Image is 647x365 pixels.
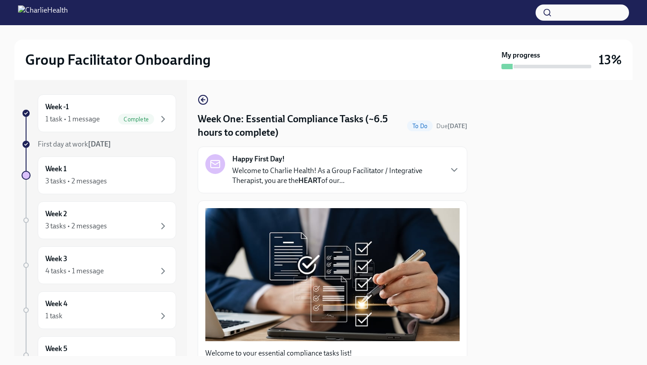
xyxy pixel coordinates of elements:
[22,246,176,284] a: Week 34 tasks • 1 message
[22,156,176,194] a: Week 13 tasks • 2 messages
[501,50,540,60] strong: My progress
[45,311,62,321] div: 1 task
[45,176,107,186] div: 3 tasks • 2 messages
[205,348,460,358] p: Welcome to your essential compliance tasks list!
[45,114,100,124] div: 1 task • 1 message
[298,176,321,185] strong: HEART
[232,166,442,186] p: Welcome to Charlie Health! As a Group Facilitator / Integrative Therapist, you are the of our...
[18,5,68,20] img: CharlieHealth
[45,266,104,276] div: 4 tasks • 1 message
[407,123,433,129] span: To Do
[436,122,467,130] span: September 9th, 2025 10:00
[45,221,107,231] div: 3 tasks • 2 messages
[232,154,285,164] strong: Happy First Day!
[45,102,69,112] h6: Week -1
[118,116,154,123] span: Complete
[22,94,176,132] a: Week -11 task • 1 messageComplete
[205,208,460,341] button: Zoom image
[45,164,66,174] h6: Week 1
[22,139,176,149] a: First day at work[DATE]
[45,344,67,354] h6: Week 5
[436,122,467,130] span: Due
[448,122,467,130] strong: [DATE]
[25,51,211,69] h2: Group Facilitator Onboarding
[598,52,622,68] h3: 13%
[45,209,67,219] h6: Week 2
[45,254,67,264] h6: Week 3
[22,291,176,329] a: Week 41 task
[88,140,111,148] strong: [DATE]
[198,112,403,139] h4: Week One: Essential Compliance Tasks (~6.5 hours to complete)
[38,140,111,148] span: First day at work
[22,201,176,239] a: Week 23 tasks • 2 messages
[45,299,67,309] h6: Week 4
